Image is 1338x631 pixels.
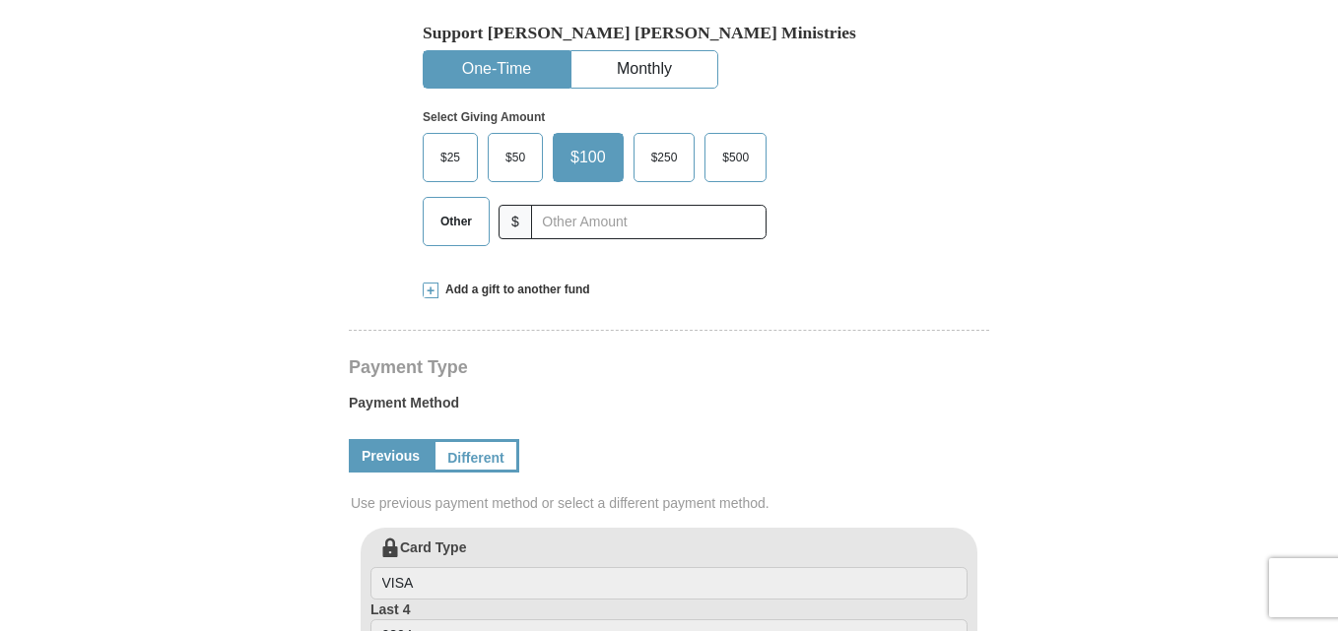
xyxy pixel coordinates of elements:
[571,51,717,88] button: Monthly
[641,143,688,172] span: $250
[496,143,535,172] span: $50
[370,567,968,600] input: Card Type
[349,359,989,375] h4: Payment Type
[433,439,519,473] a: Different
[349,393,989,422] label: Payment Method
[438,282,590,298] span: Add a gift to another fund
[431,207,482,236] span: Other
[561,143,616,172] span: $100
[370,537,968,600] label: Card Type
[423,110,545,124] strong: Select Giving Amount
[499,205,532,239] span: $
[351,493,991,513] span: Use previous payment method or select a different payment method.
[431,143,470,172] span: $25
[423,23,915,43] h5: Support [PERSON_NAME] [PERSON_NAME] Ministries
[712,143,759,172] span: $500
[531,205,767,239] input: Other Amount
[349,439,433,473] a: Previous
[424,51,569,88] button: One-Time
